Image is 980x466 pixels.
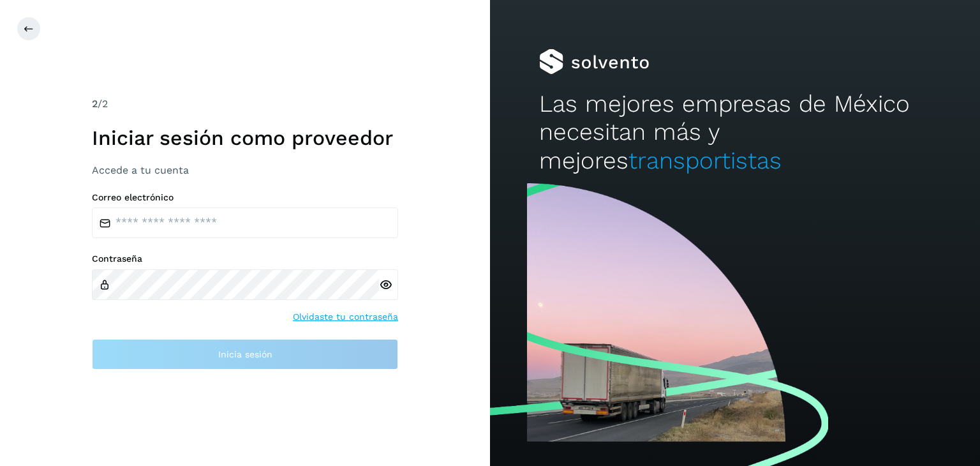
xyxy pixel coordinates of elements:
[293,310,398,324] a: Olvidaste tu contraseña
[92,164,398,176] h3: Accede a tu cuenta
[218,350,272,359] span: Inicia sesión
[92,98,98,110] span: 2
[92,96,398,112] div: /2
[92,192,398,203] label: Correo electrónico
[92,126,398,150] h1: Iniciar sesión como proveedor
[92,339,398,370] button: Inicia sesión
[539,90,931,175] h2: Las mejores empresas de México necesitan más y mejores
[628,147,782,174] span: transportistas
[92,253,398,264] label: Contraseña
